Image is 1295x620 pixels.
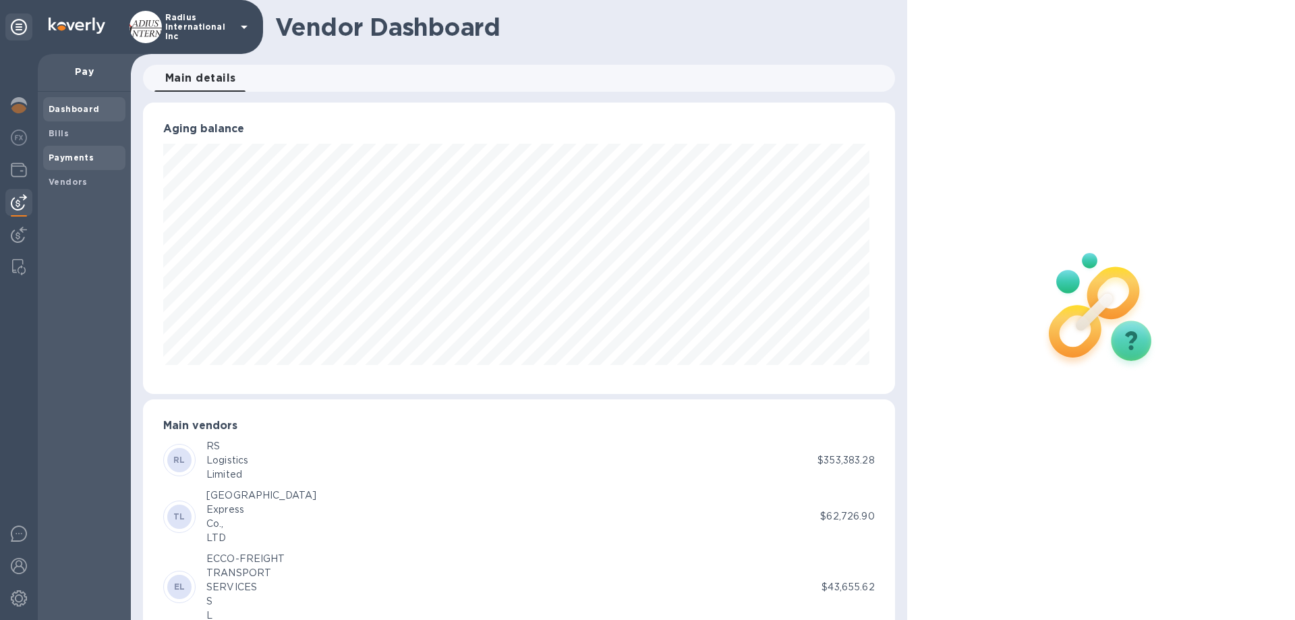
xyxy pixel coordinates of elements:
b: Bills [49,128,69,138]
div: TRANSPORT [206,566,285,580]
div: RS [206,439,248,453]
h3: Aging balance [163,123,875,136]
img: Foreign exchange [11,130,27,146]
p: $353,383.28 [817,453,874,468]
div: Limited [206,468,248,482]
b: Vendors [49,177,88,187]
div: ECCO-FREIGHT [206,552,285,566]
div: Co., [206,517,316,531]
h3: Main vendors [163,420,875,432]
div: Express [206,503,316,517]
b: Payments [49,152,94,163]
p: $43,655.62 [822,580,874,594]
div: LTD [206,531,316,545]
b: EL [174,582,185,592]
div: Unpin categories [5,13,32,40]
div: Logistics [206,453,248,468]
b: TL [173,511,185,522]
span: Main details [165,69,236,88]
div: [GEOGRAPHIC_DATA] [206,488,316,503]
img: Logo [49,18,105,34]
div: SERVICES [206,580,285,594]
img: Wallets [11,162,27,178]
b: Dashboard [49,104,100,114]
p: Radius International Inc [165,13,233,41]
p: $62,726.90 [820,509,874,524]
div: S [206,594,285,609]
b: RL [173,455,185,465]
h1: Vendor Dashboard [275,13,886,41]
p: Pay [49,65,120,78]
